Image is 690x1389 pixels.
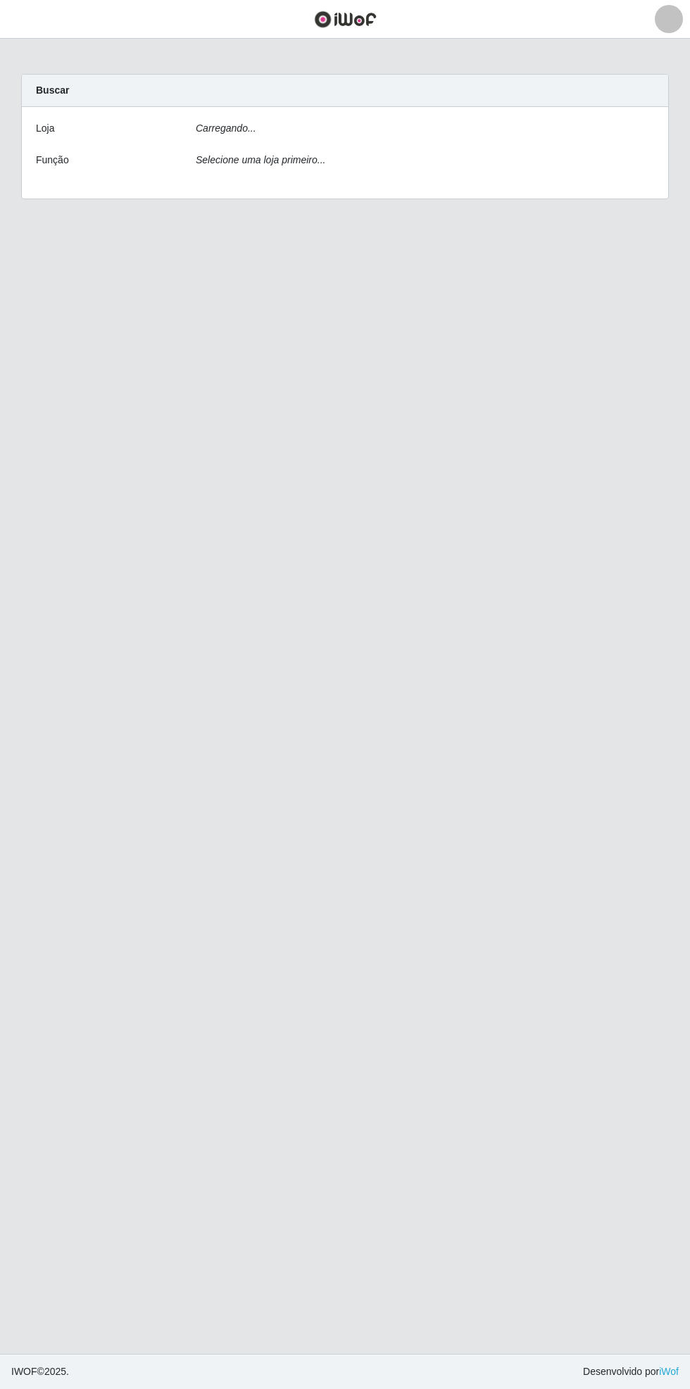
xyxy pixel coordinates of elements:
label: Loja [36,121,54,136]
span: © 2025 . [11,1364,69,1379]
span: Desenvolvido por [583,1364,679,1379]
i: Carregando... [196,122,256,134]
a: iWof [659,1366,679,1377]
strong: Buscar [36,84,69,96]
span: IWOF [11,1366,37,1377]
i: Selecione uma loja primeiro... [196,154,325,165]
label: Função [36,153,69,168]
img: CoreUI Logo [314,11,377,28]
